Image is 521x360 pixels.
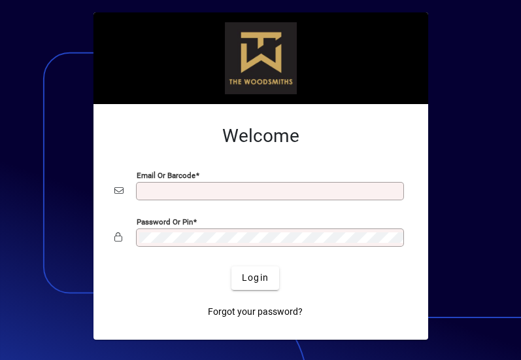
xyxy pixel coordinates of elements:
[137,217,193,226] mat-label: Password or Pin
[114,125,407,147] h2: Welcome
[137,170,195,179] mat-label: Email or Barcode
[208,305,303,319] span: Forgot your password?
[242,271,269,285] span: Login
[231,266,279,290] button: Login
[203,300,308,324] a: Forgot your password?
